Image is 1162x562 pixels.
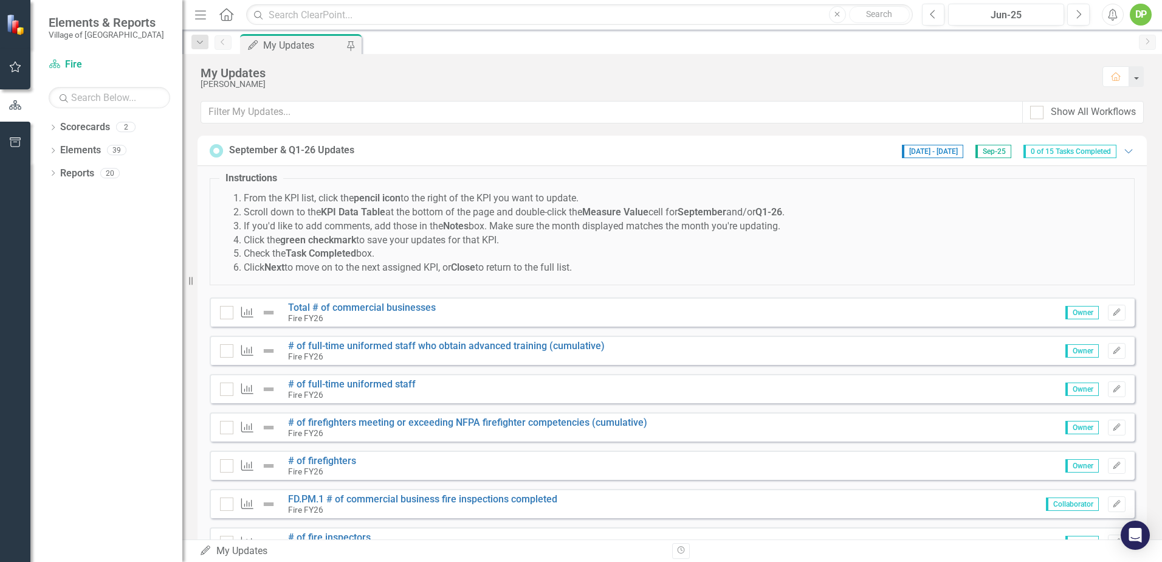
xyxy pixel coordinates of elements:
[451,262,475,273] strong: Close
[244,247,1125,261] li: Check the box.
[678,206,726,218] strong: September
[60,144,101,158] a: Elements
[582,206,648,218] strong: Measure Value
[1046,498,1099,511] span: Collaborator
[49,30,164,40] small: Village of [GEOGRAPHIC_DATA]
[288,340,605,352] a: # of full-time uniformed staff who obtain advanced training (cumulative)
[199,544,663,558] div: My Updates
[1065,421,1099,434] span: Owner
[286,248,356,259] strong: Task Completed
[263,38,343,53] div: My Updates
[1065,383,1099,396] span: Owner
[288,378,416,390] a: # of full-time uniformed staff
[1065,344,1099,358] span: Owner
[866,9,892,19] span: Search
[201,101,1023,123] input: Filter My Updates...
[261,497,276,512] img: Not Defined
[1130,4,1152,26] button: DP
[49,87,170,108] input: Search Below...
[49,15,164,30] span: Elements & Reports
[60,120,110,134] a: Scorecards
[755,206,782,218] strong: Q1-26
[201,66,1090,80] div: My Updates
[1051,105,1136,119] div: Show All Workflows
[261,459,276,473] img: Not Defined
[288,493,557,505] a: FD.PM.1 # of commercial business fire inspections completed
[261,535,276,550] img: Not Defined
[1065,459,1099,473] span: Owner
[261,382,276,397] img: Not Defined
[219,172,283,186] legend: Instructions
[1065,306,1099,319] span: Owner
[288,313,323,323] small: Fire FY26
[443,220,469,232] strong: Notes
[246,4,913,26] input: Search ClearPoint...
[288,505,323,515] small: Fire FY26
[288,390,323,400] small: Fire FY26
[1065,536,1099,549] span: Owner
[261,344,276,358] img: Not Defined
[952,8,1060,23] div: Jun-25
[264,262,284,273] strong: Next
[354,192,401,204] strong: pencil icon
[6,14,27,35] img: ClearPoint Strategy
[261,420,276,435] img: Not Defined
[288,467,323,476] small: Fire FY26
[849,6,910,23] button: Search
[60,167,94,181] a: Reports
[975,145,1011,158] span: Sep-25
[116,122,136,133] div: 2
[288,302,436,313] a: Total # of commercial businesses
[321,206,385,218] strong: KPI Data Table
[1023,145,1116,158] span: 0 of 15 Tasks Completed
[244,206,1125,220] li: Scroll down to the at the bottom of the page and double-click the cell for and/or .
[100,168,120,178] div: 20
[948,4,1064,26] button: Jun-25
[280,234,356,246] strong: green checkmark
[261,305,276,320] img: Not Defined
[902,145,963,158] span: [DATE] - [DATE]
[1121,521,1150,550] div: Open Intercom Messenger
[244,261,1125,275] li: Click to move on to the next assigned KPI, or to return to the full list.
[288,532,371,543] a: # of fire inspectors
[288,417,647,428] a: # of firefighters meeting or exceeding NFPA firefighter competencies (cumulative)
[201,80,1090,89] div: [PERSON_NAME]
[244,220,1125,234] li: If you'd like to add comments, add those in the box. Make sure the month displayed matches the mo...
[288,428,323,438] small: Fire FY26
[107,145,126,156] div: 39
[244,234,1125,248] li: Click the to save your updates for that KPI.
[244,192,1125,206] li: From the KPI list, click the to the right of the KPI you want to update.
[229,144,354,158] div: September & Q1-26 Updates
[288,455,356,467] a: # of firefighters
[288,352,323,361] small: Fire FY26
[49,58,170,72] a: Fire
